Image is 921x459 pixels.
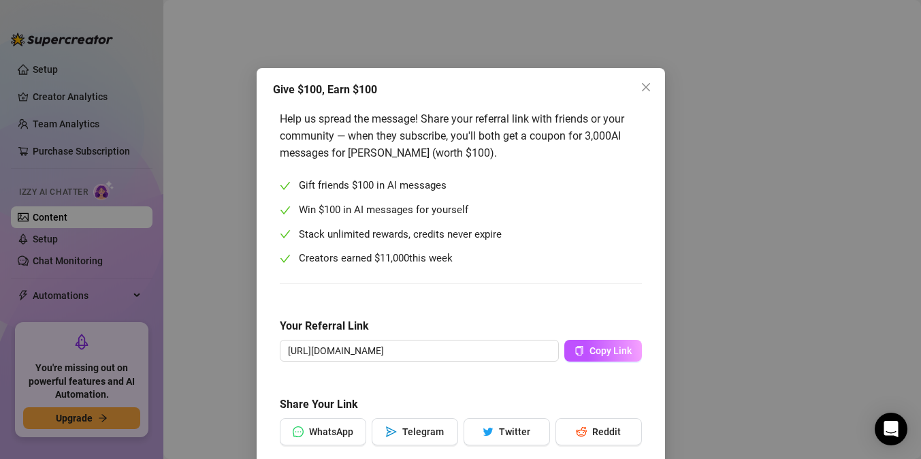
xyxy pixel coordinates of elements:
span: Telegram [402,426,444,437]
span: send [386,426,397,437]
span: Close [635,82,657,93]
button: Close [635,76,657,98]
div: Open Intercom Messenger [875,413,907,445]
span: check [280,229,291,240]
span: WhatsApp [309,426,353,437]
span: reddit [576,426,587,437]
span: copy [575,346,584,355]
button: redditReddit [555,418,642,445]
button: Copy Link [564,340,642,362]
div: Give $100, Earn $100 [273,82,649,98]
button: sendTelegram [372,418,458,445]
span: twitter [483,426,494,437]
div: Help us spread the message! Share your referral link with friends or your community — when they s... [280,110,642,161]
button: twitterTwitter [464,418,550,445]
span: close [641,82,651,93]
span: Twitter [499,426,530,437]
span: message [293,426,304,437]
span: check [280,205,291,216]
span: check [280,253,291,264]
span: Gift friends $100 in AI messages [299,178,447,194]
span: Copy Link [589,345,632,356]
span: check [280,180,291,191]
button: messageWhatsApp [280,418,366,445]
h5: Your Referral Link [280,318,642,334]
span: Stack unlimited rewards, credits never expire [299,227,502,243]
span: Creators earned $ this week [299,251,453,267]
span: Reddit [592,426,621,437]
h5: Share Your Link [280,396,642,413]
span: Win $100 in AI messages for yourself [299,202,468,219]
